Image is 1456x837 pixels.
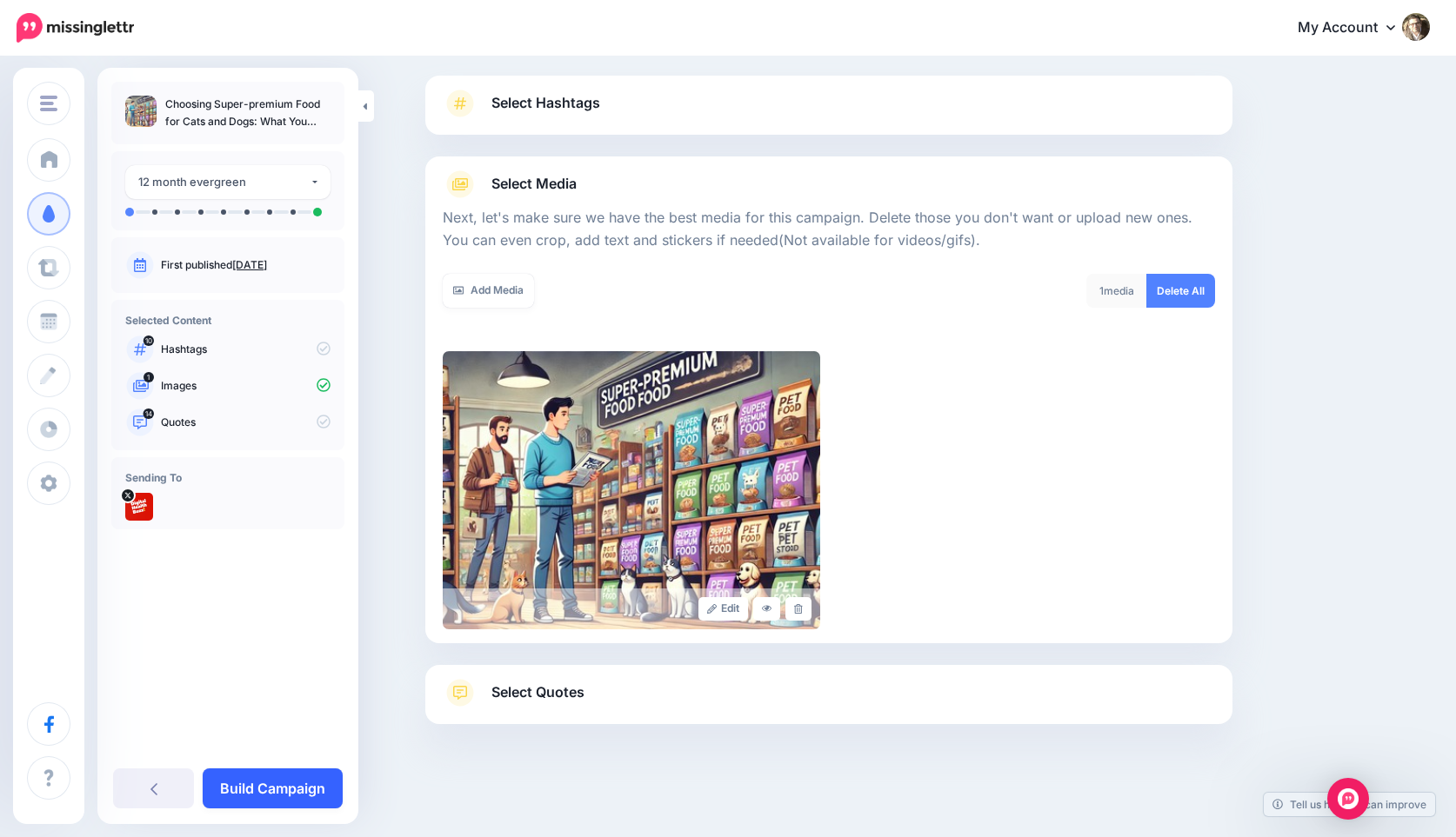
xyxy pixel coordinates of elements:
a: Delete All [1146,274,1215,308]
a: Edit [698,597,748,621]
p: First published [161,257,331,273]
div: Open Intercom Messenger [1327,778,1369,820]
a: Add Media [443,274,534,308]
div: 12 month evergreen [138,172,310,192]
span: 10 [144,335,154,346]
img: 8fe5d0eb65dfc43d61525abbe365fa5a_large.jpg [443,351,820,629]
h4: Selected Content [125,314,331,327]
a: My Account [1280,7,1430,50]
a: Tell us how we can improve [1264,793,1435,816]
div: Select Media [443,198,1215,629]
p: Quotes [161,415,331,430]
span: Select Media [491,172,577,196]
p: Images [161,378,331,394]
img: menu.png [40,96,57,111]
img: nbsPB2cX-15435.jpg [125,493,153,521]
span: Select Hashtags [491,91,600,115]
span: Select Quotes [491,681,584,704]
a: Select Quotes [443,679,1215,724]
img: Missinglettr [17,13,134,43]
p: Next, let's make sure we have the best media for this campaign. Delete those you don't want or up... [443,207,1215,252]
span: 1 [1099,284,1104,297]
span: 1 [144,372,154,382]
h4: Sending To [125,471,331,484]
button: 12 month evergreen [125,165,331,199]
a: Select Media [443,170,1215,198]
p: Hashtags [161,342,331,357]
a: [DATE] [232,258,267,271]
span: 14 [144,409,155,419]
p: Choosing Super-premium Food for Cats and Dogs: What You Need to Know [165,96,331,130]
img: 8fe5d0eb65dfc43d61525abbe365fa5a_thumb.jpg [125,96,157,127]
a: Select Hashtags [443,90,1215,135]
div: media [1086,274,1147,308]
